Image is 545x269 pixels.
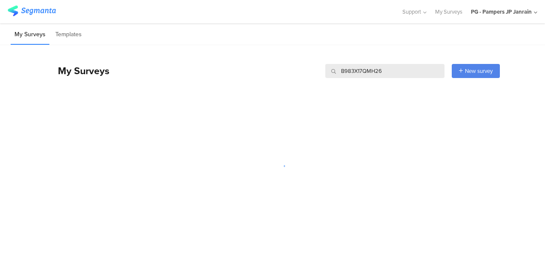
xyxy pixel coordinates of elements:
div: PG - Pampers JP Janrain [471,8,532,16]
input: Survey Name, Creator... [325,64,445,78]
span: Support [402,8,421,16]
li: My Surveys [11,25,49,45]
span: New survey [465,67,493,75]
img: segmanta logo [8,6,56,16]
li: Templates [52,25,86,45]
div: My Surveys [49,64,109,78]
